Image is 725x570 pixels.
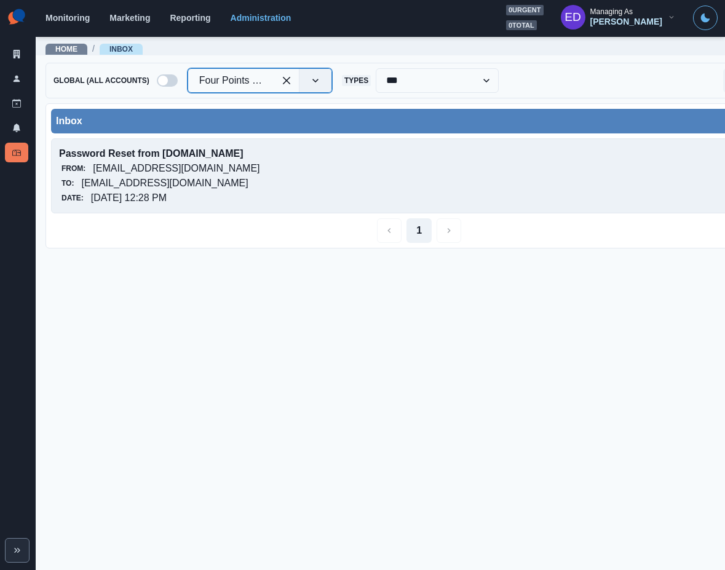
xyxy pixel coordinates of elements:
p: Password Reset from [DOMAIN_NAME] [59,146,635,161]
a: Marketing [109,13,150,23]
button: Previous [377,218,402,243]
button: Expand [5,538,30,563]
span: 0 total [506,20,537,31]
nav: breadcrumb [46,42,143,55]
a: Inbox [109,45,133,53]
a: Inbox [5,143,28,162]
div: Elizabeth Dempsey [565,2,581,32]
button: Page 1 [406,218,432,243]
span: To: [59,178,76,189]
a: Draft Posts [5,93,28,113]
p: [DATE] 12:28 PM [91,191,167,205]
div: [PERSON_NAME] [590,17,662,27]
a: Monitoring [46,13,90,23]
a: Clients [5,44,28,64]
span: Global (All Accounts) [51,75,152,86]
div: Managing As [590,7,633,16]
button: Managing As[PERSON_NAME] [551,5,686,30]
p: [EMAIL_ADDRESS][DOMAIN_NAME] [93,161,259,176]
div: Clear selected options [277,71,296,90]
span: Date: [59,192,86,204]
a: Home [55,45,77,53]
span: 0 urgent [506,5,544,15]
a: Notifications [5,118,28,138]
a: Users [5,69,28,89]
button: Next Media [437,218,461,243]
span: Types [342,75,371,86]
p: [EMAIL_ADDRESS][DOMAIN_NAME] [81,176,248,191]
span: From: [59,163,88,174]
a: Reporting [170,13,210,23]
span: / [92,42,95,55]
a: Administration [231,13,291,23]
button: Toggle Mode [693,6,718,30]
